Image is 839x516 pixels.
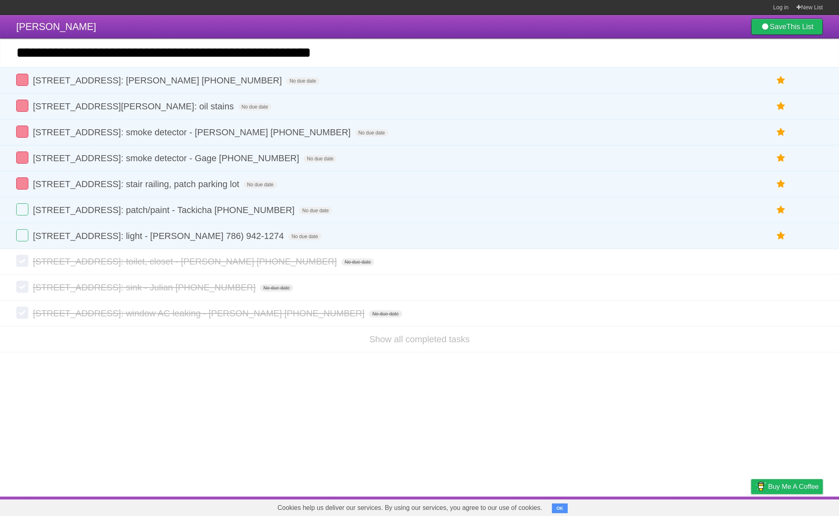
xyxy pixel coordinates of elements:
button: OK [552,503,568,513]
span: No due date [244,181,277,188]
span: [STREET_ADDRESS]: window AC leaking - [PERSON_NAME] [PHONE_NUMBER] [33,308,366,318]
span: No due date [299,207,332,214]
label: Done [16,255,28,267]
span: [STREET_ADDRESS]: light - [PERSON_NAME] 786) 942-1274 [33,231,286,241]
label: Star task [773,177,789,191]
span: No due date [238,103,271,111]
b: This List [786,23,813,31]
span: No due date [286,77,319,85]
span: [STREET_ADDRESS]: stair railing, patch parking lot [33,179,241,189]
label: Star task [773,151,789,165]
span: No due date [304,155,336,162]
a: SaveThis List [751,19,823,35]
label: Done [16,307,28,319]
a: Developers [670,499,703,514]
label: Star task [773,229,789,243]
span: No due date [355,129,388,136]
span: [STREET_ADDRESS]: patch/paint - Tackicha [PHONE_NUMBER] [33,205,296,215]
a: Privacy [741,499,762,514]
span: Buy me a coffee [768,480,819,494]
span: [STREET_ADDRESS]: smoke detector - Gage [PHONE_NUMBER] [33,153,301,163]
span: [STREET_ADDRESS]: toilet, closet - [PERSON_NAME] [PHONE_NUMBER] [33,256,339,267]
label: Done [16,177,28,190]
span: Cookies help us deliver our services. By using our services, you agree to our use of cookies. [269,500,550,516]
label: Done [16,203,28,215]
img: Buy me a coffee [755,480,766,493]
span: [STREET_ADDRESS]: smoke detector - [PERSON_NAME] [PHONE_NUMBER] [33,127,353,137]
label: Star task [773,126,789,139]
label: Star task [773,203,789,217]
label: Done [16,74,28,86]
a: Terms [713,499,731,514]
label: Done [16,151,28,164]
span: [STREET_ADDRESS]: [PERSON_NAME] [PHONE_NUMBER] [33,75,284,85]
span: No due date [369,310,402,318]
span: [STREET_ADDRESS][PERSON_NAME]: oil stains [33,101,236,111]
span: No due date [288,233,321,240]
label: Done [16,126,28,138]
a: Show all completed tasks [369,334,470,344]
label: Done [16,100,28,112]
label: Done [16,281,28,293]
span: No due date [260,284,293,292]
label: Star task [773,74,789,87]
label: Done [16,229,28,241]
a: Buy me a coffee [751,479,823,494]
span: [STREET_ADDRESS]: sink - Julian [PHONE_NUMBER] [33,282,258,292]
a: About [643,499,660,514]
span: No due date [341,258,374,266]
label: Star task [773,100,789,113]
span: [PERSON_NAME] [16,21,96,32]
a: Suggest a feature [772,499,823,514]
